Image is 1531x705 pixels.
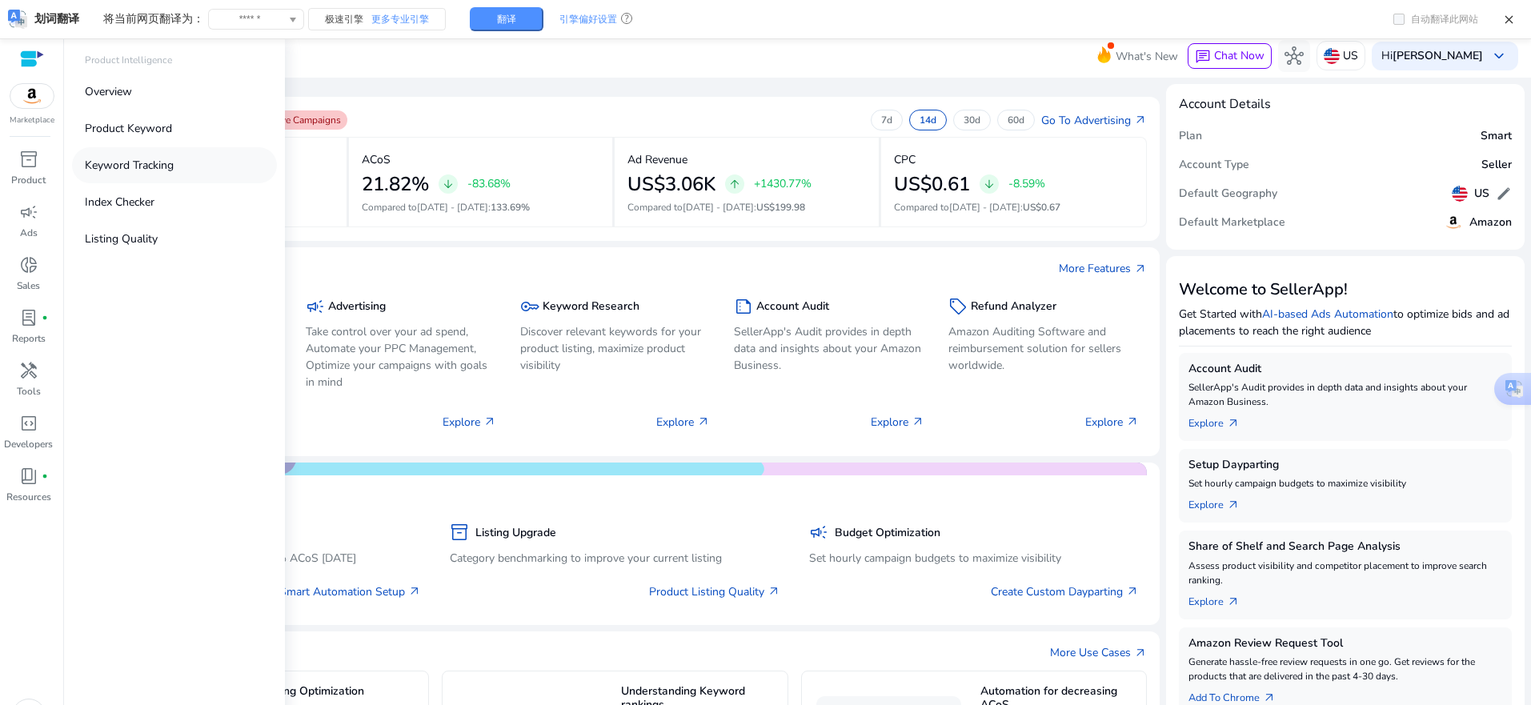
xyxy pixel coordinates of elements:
[1188,491,1252,513] a: Explorearrow_outward
[912,415,924,428] span: arrow_outward
[1188,540,1502,554] h5: Share of Shelf and Search Page Analysis
[1023,201,1060,214] span: US$0.67
[17,278,40,293] p: Sales
[1116,42,1178,70] span: What's New
[17,384,41,399] p: Tools
[11,173,46,187] p: Product
[809,550,1139,567] p: Set hourly campaign budgets to maximize visibility
[948,323,1139,374] p: Amazon Auditing Software and reimbursement solution for sellers worldwide.
[1469,216,1512,230] h5: Amazon
[85,120,172,137] p: Product Keyword
[1126,415,1139,428] span: arrow_outward
[1179,130,1202,143] h5: Plan
[754,178,812,190] p: +1430.77%
[835,527,940,540] h5: Budget Optimization
[248,114,341,126] span: No Active Campaigns
[1126,585,1139,598] span: arrow_outward
[85,53,172,67] p: Product Intelligence
[1227,417,1240,430] span: arrow_outward
[520,323,711,374] p: Discover relevant keywords for your product listing, maximize product visibility
[85,230,158,247] p: Listing Quality
[1188,655,1502,683] p: Generate hassle-free review requests in one go. Get reviews for the products that are delivered i...
[483,415,496,428] span: arrow_outward
[450,523,469,542] span: inventory_2
[697,415,710,428] span: arrow_outward
[1134,262,1147,275] span: arrow_outward
[656,414,710,431] p: Explore
[1188,409,1252,431] a: Explorearrow_outward
[756,201,805,214] span: US$199.98
[871,414,924,431] p: Explore
[543,300,639,314] h5: Keyword Research
[1474,187,1489,201] h5: US
[1343,42,1358,70] p: US
[964,114,980,126] p: 30d
[1008,114,1024,126] p: 60d
[734,297,753,316] span: summarize
[12,331,46,346] p: Reports
[1188,459,1502,472] h5: Setup Dayparting
[19,414,38,433] span: code_blocks
[991,583,1139,600] a: Create Custom Dayparting
[1188,637,1502,651] h5: Amazon Review Request Tool
[1214,48,1264,63] span: Chat Now
[328,300,386,314] h5: Advertising
[362,173,429,196] h2: 21.82%
[362,151,391,168] p: ACoS
[1195,49,1211,65] span: chat
[1134,114,1147,126] span: arrow_outward
[1179,97,1271,112] h4: Account Details
[85,194,154,210] p: Index Checker
[1285,46,1304,66] span: hub
[1481,158,1512,172] h5: Seller
[442,178,455,190] span: arrow_downward
[1381,50,1483,62] p: Hi
[1452,186,1468,202] img: us.svg
[920,114,936,126] p: 14d
[728,178,741,190] span: arrow_upward
[1489,46,1509,66] span: keyboard_arrow_down
[10,84,54,108] img: amazon.svg
[4,437,53,451] p: Developers
[1393,48,1483,63] b: [PERSON_NAME]
[1278,40,1310,72] button: hub
[19,202,38,222] span: campaign
[983,178,996,190] span: arrow_downward
[1008,178,1045,190] p: -8.59%
[475,527,556,540] h5: Listing Upgrade
[1188,380,1502,409] p: SellerApp's Audit provides in depth data and insights about your Amazon Business.
[971,300,1056,314] h5: Refund Analyzer
[649,583,780,600] a: Product Listing Quality
[417,201,488,214] span: [DATE] - [DATE]
[19,467,38,486] span: book_4
[1188,587,1252,610] a: Explorearrow_outward
[306,297,325,316] span: campaign
[1444,213,1463,232] img: amazon.svg
[362,200,599,214] p: Compared to :
[627,200,865,214] p: Compared to :
[1059,260,1147,277] a: More Featuresarrow_outward
[19,255,38,274] span: donut_small
[949,201,1020,214] span: [DATE] - [DATE]
[85,83,132,100] p: Overview
[627,173,715,196] h2: US$3.06K
[894,151,916,168] p: CPC
[10,114,54,126] p: Marketplace
[19,150,38,169] span: inventory_2
[408,585,421,598] span: arrow_outward
[756,300,829,314] h5: Account Audit
[881,114,892,126] p: 7d
[1188,559,1502,587] p: Assess product visibility and competitor placement to improve search ranking.
[734,323,924,374] p: SellerApp's Audit provides in depth data and insights about your Amazon Business.
[894,173,970,196] h2: US$0.61
[768,585,780,598] span: arrow_outward
[1188,363,1502,376] h5: Account Audit
[1263,691,1276,704] span: arrow_outward
[279,583,421,600] a: Smart Automation Setup
[1227,595,1240,608] span: arrow_outward
[6,490,51,504] p: Resources
[1227,499,1240,511] span: arrow_outward
[19,308,38,327] span: lab_profile
[450,550,780,567] p: Category benchmarking to improve your current listing
[1050,644,1147,661] a: More Use Casesarrow_outward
